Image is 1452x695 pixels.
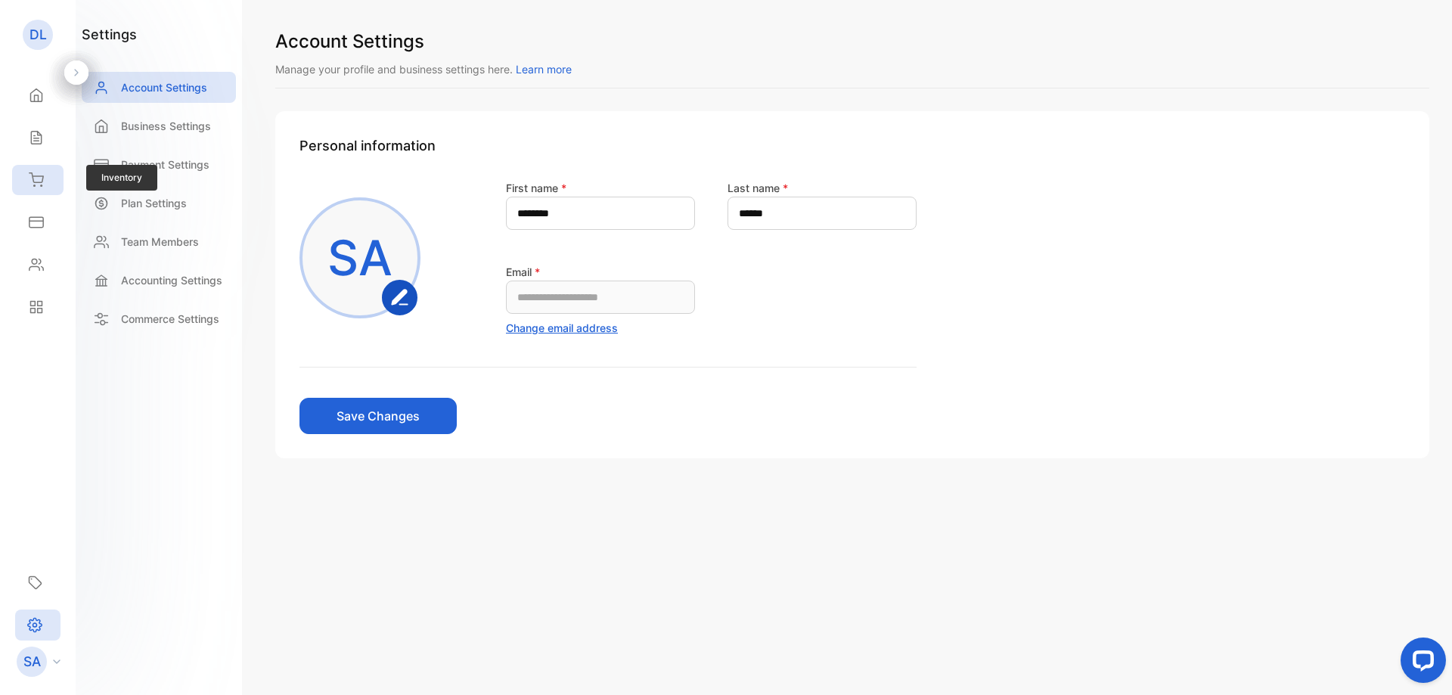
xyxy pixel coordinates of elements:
p: SA [327,222,392,294]
a: Accounting Settings [82,265,236,296]
p: Payment Settings [121,157,209,172]
a: Team Members [82,226,236,257]
iframe: LiveChat chat widget [1388,631,1452,695]
label: Email [506,265,540,278]
button: Change email address [506,320,618,336]
p: DL [29,25,47,45]
p: Team Members [121,234,199,250]
p: SA [23,652,41,672]
button: Save Changes [299,398,457,434]
a: Payment Settings [82,149,236,180]
span: Learn more [516,63,572,76]
p: Plan Settings [121,195,187,211]
p: Commerce Settings [121,311,219,327]
p: Business Settings [121,118,211,134]
h1: Account Settings [275,28,1429,55]
label: First name [506,182,566,194]
a: Plan Settings [82,188,236,219]
a: Commerce Settings [82,303,236,334]
a: Account Settings [82,72,236,103]
label: Last name [728,182,788,194]
h1: settings [82,24,137,45]
p: Manage your profile and business settings here. [275,61,1429,77]
a: Business Settings [82,110,236,141]
span: Inventory [86,165,157,191]
h1: Personal information [299,135,1405,156]
p: Accounting Settings [121,272,222,288]
p: Account Settings [121,79,207,95]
